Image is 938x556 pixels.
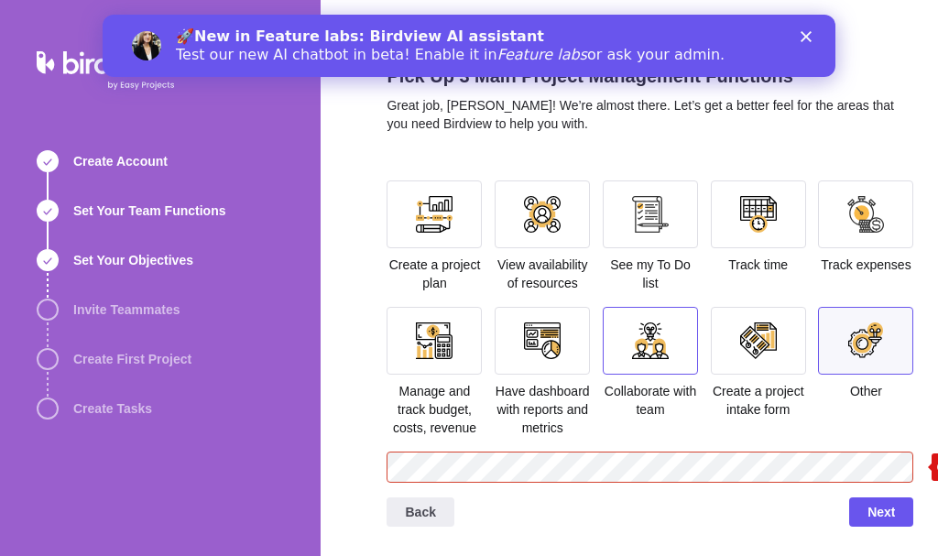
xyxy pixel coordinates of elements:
[73,152,168,170] span: Create Account
[387,497,453,527] span: Back
[393,384,476,435] span: Manage and track budget, costs, revenue
[73,202,225,220] span: Set Your Team Functions
[496,384,590,435] span: Have dashboard with reports and metrics
[850,384,882,398] span: Other
[73,300,180,319] span: Invite Teammates
[73,251,193,269] span: Set Your Objectives
[103,15,835,77] iframe: Intercom live chat banner
[387,98,894,131] span: Great job, [PERSON_NAME]! We’re almost there. Let’s get a better feel for the areas that you need...
[497,257,588,290] span: View availability of resources
[728,257,788,272] span: Track time
[405,501,435,523] span: Back
[605,384,696,417] span: Collaborate with team
[610,257,691,290] span: See my To Do list
[849,497,913,527] span: Next
[713,384,804,417] span: Create a project intake form
[389,257,481,290] span: Create a project plan
[698,16,716,27] div: Close
[867,501,895,523] span: Next
[73,350,191,368] span: Create First Project
[821,257,911,272] span: Track expenses
[387,63,913,96] h2: Pick Up 3 Main Project Management Functions
[395,31,485,49] i: Feature labs
[73,399,152,418] span: Create Tasks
